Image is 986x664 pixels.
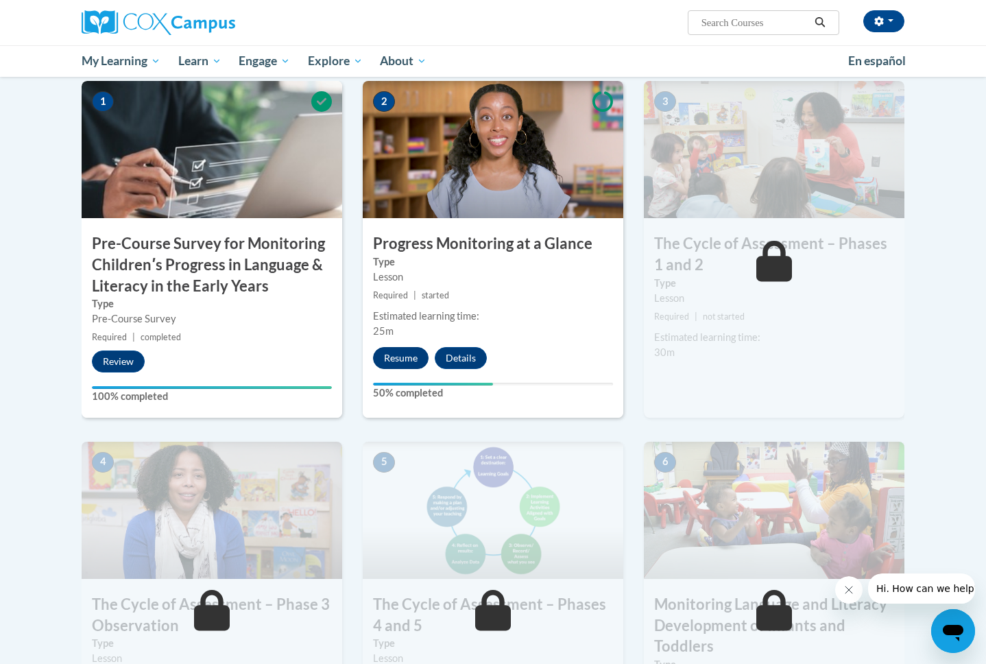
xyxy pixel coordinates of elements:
span: Explore [308,53,363,69]
iframe: Close message [835,576,863,604]
label: 50% completed [373,386,613,401]
span: Required [92,332,127,342]
span: En español [848,54,906,68]
span: 2 [373,91,395,112]
h3: Pre-Course Survey for Monitoring Childrenʹs Progress in Language & Literacy in the Early Years [82,233,342,296]
div: Lesson [654,291,894,306]
img: Course Image [644,81,904,218]
div: Your progress [373,383,493,386]
span: 30m [654,346,675,358]
button: Review [92,351,145,372]
a: En español [839,47,915,75]
h3: Progress Monitoring at a Glance [363,233,623,254]
label: 100% completed [92,389,332,404]
span: Engage [239,53,290,69]
a: Learn [169,45,230,77]
img: Course Image [82,81,342,218]
button: Details [435,347,487,369]
label: Type [373,636,613,651]
span: Required [654,311,689,322]
h3: The Cycle of Assessment – Phases 1 and 2 [644,233,904,276]
span: Hi. How can we help? [8,10,111,21]
img: Course Image [363,442,623,579]
span: 6 [654,452,676,473]
span: My Learning [82,53,160,69]
span: 5 [373,452,395,473]
h3: The Cycle of Assessment – Phases 4 and 5 [363,594,623,637]
div: Pre-Course Survey [92,311,332,327]
a: Explore [299,45,372,77]
span: started [422,290,449,300]
label: Type [654,276,894,291]
span: 25m [373,325,394,337]
iframe: Message from company [868,573,975,604]
span: 4 [92,452,114,473]
h3: Monitoring Language and Literacy Development of Infants and Toddlers [644,594,904,657]
div: Estimated learning time: [373,309,613,324]
span: | [132,332,135,342]
label: Type [373,254,613,270]
span: 1 [92,91,114,112]
span: Learn [178,53,221,69]
span: Required [373,290,408,300]
button: Search [810,14,830,31]
button: Resume [373,347,429,369]
a: Cox Campus [82,10,342,35]
iframe: Button to launch messaging window [931,609,975,653]
a: My Learning [73,45,169,77]
img: Course Image [363,81,623,218]
div: Estimated learning time: [654,330,894,345]
span: not started [703,311,745,322]
button: Account Settings [863,10,904,32]
span: 3 [654,91,676,112]
div: Your progress [92,386,332,389]
a: About [372,45,436,77]
span: | [413,290,416,300]
input: Search Courses [700,14,810,31]
span: About [380,53,426,69]
div: Main menu [61,45,925,77]
h3: The Cycle of Assessment – Phase 3 Observation [82,594,342,637]
img: Cox Campus [82,10,235,35]
label: Type [92,636,332,651]
span: completed [141,332,181,342]
label: Type [92,296,332,311]
img: Course Image [82,442,342,579]
a: Engage [230,45,299,77]
span: | [695,311,697,322]
div: Lesson [373,270,613,285]
img: Course Image [644,442,904,579]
